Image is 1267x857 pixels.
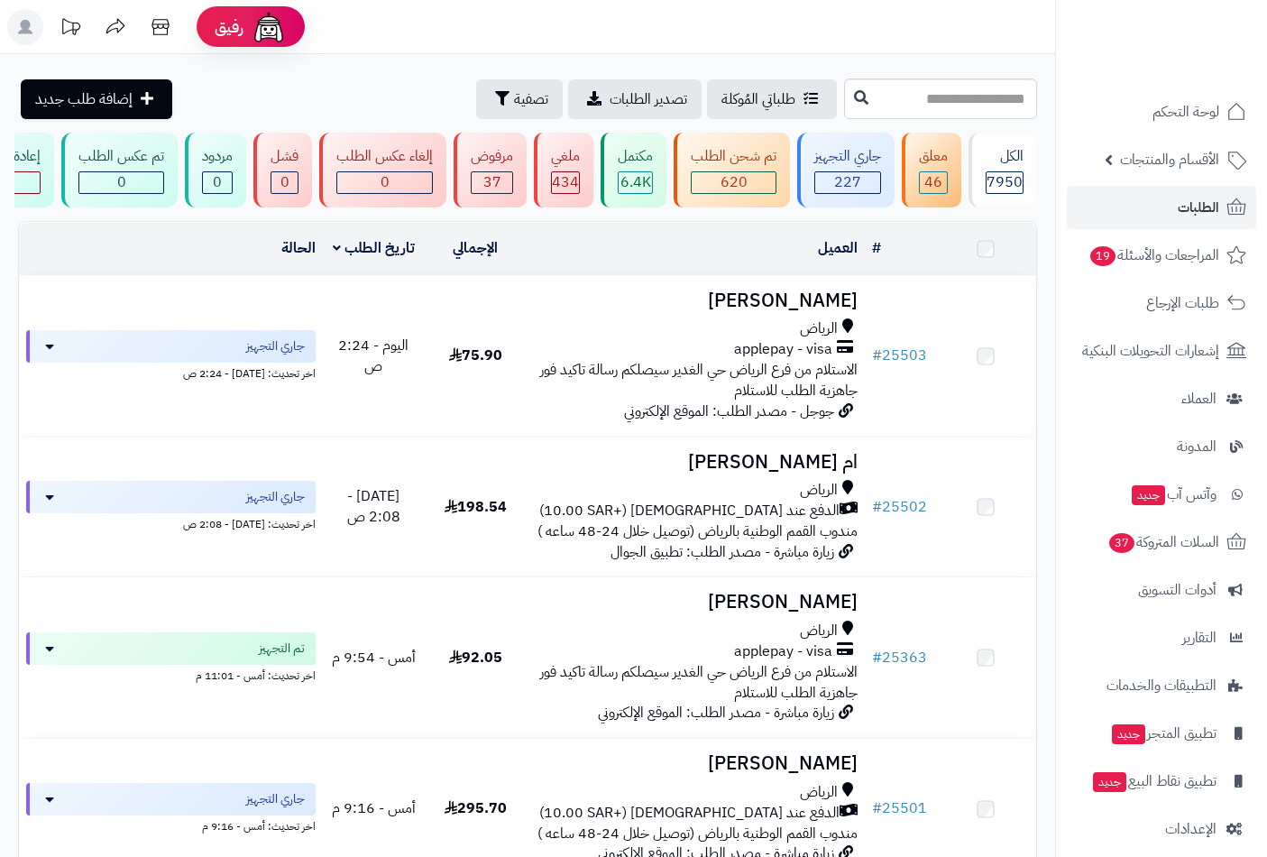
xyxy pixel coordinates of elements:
[597,133,670,207] a: مكتمل 6.4K
[1152,99,1219,124] span: لوحة التحكم
[203,172,232,193] div: 0
[1082,338,1219,364] span: إشعارات التحويلات البنكية
[1091,769,1217,794] span: تطبيق نقاط البيع
[445,496,507,518] span: 198.54
[1093,772,1126,792] span: جديد
[381,171,390,193] span: 0
[26,816,316,834] div: اخر تحديث: أمس - 9:16 م
[611,541,834,563] span: زيارة مباشرة - مصدر الطلب: تطبيق الجوال
[271,172,298,193] div: 0
[619,172,652,193] div: 6391
[834,171,861,193] span: 227
[281,237,316,259] a: الحالة
[1146,290,1219,316] span: طلبات الإرجاع
[1067,425,1256,468] a: المدونة
[332,797,416,819] span: أمس - 9:16 م
[800,782,838,803] span: الرياض
[540,359,858,401] span: الاستلام من فرع الرياض حي الغدير سيصلكم رسالة تاكيد فور جاهزية الطلب للاستلام
[213,171,222,193] span: 0
[250,133,316,207] a: فشل 0
[1067,377,1256,420] a: العملاء
[1178,195,1219,220] span: الطلبات
[552,171,579,193] span: 434
[1110,721,1217,746] span: تطبيق المتجر
[1090,246,1116,266] span: 19
[534,592,858,613] h3: [PERSON_NAME]
[476,79,563,119] button: تصفية
[872,496,882,518] span: #
[1067,521,1256,564] a: السلات المتروكة37
[670,133,794,207] a: تم شحن الطلب 620
[1067,234,1256,277] a: المراجعات والأسئلة19
[534,753,858,774] h3: [PERSON_NAME]
[1067,760,1256,803] a: تطبيق نقاط البيعجديد
[814,146,881,167] div: جاري التجهيز
[1120,147,1219,172] span: الأقسام والمنتجات
[26,363,316,382] div: اخر تحديث: [DATE] - 2:24 ص
[338,335,409,377] span: اليوم - 2:24 ص
[316,133,450,207] a: إلغاء عكس الطلب 0
[551,146,580,167] div: ملغي
[271,146,298,167] div: فشل
[1067,329,1256,373] a: إشعارات التحويلات البنكية
[620,171,651,193] span: 6.4K
[1181,386,1217,411] span: العملاء
[1132,485,1165,505] span: جديد
[598,702,834,723] span: زيارة مباشرة - مصدر الطلب: الموقع الإلكتروني
[1182,625,1217,650] span: التقارير
[246,337,305,355] span: جاري التجهيز
[691,146,776,167] div: تم شحن الطلب
[534,290,858,311] h3: [PERSON_NAME]
[721,171,748,193] span: 620
[215,16,243,38] span: رفيق
[333,237,415,259] a: تاريخ الطلب
[449,345,502,366] span: 75.90
[1165,816,1217,842] span: الإعدادات
[483,171,501,193] span: 37
[1067,568,1256,612] a: أدوات التسويق
[872,345,927,366] a: #25503
[987,171,1023,193] span: 7950
[472,172,512,193] div: 37
[1067,664,1256,707] a: التطبيقات والخدمات
[610,88,687,110] span: تصدير الطلبات
[79,172,163,193] div: 0
[800,621,838,641] span: الرياض
[552,172,579,193] div: 434
[332,647,416,668] span: أمس - 9:54 م
[539,803,840,824] span: الدفع عند [DEMOGRAPHIC_DATA] (+10.00 SAR)
[1130,482,1217,507] span: وآتس آب
[872,345,882,366] span: #
[986,146,1024,167] div: الكل
[26,665,316,684] div: اخر تحديث: أمس - 11:01 م
[26,513,316,532] div: اخر تحديث: [DATE] - 2:08 ص
[445,797,507,819] span: 295.70
[568,79,702,119] a: تصدير الطلبات
[872,647,882,668] span: #
[1177,434,1217,459] span: المدونة
[21,79,172,119] a: إضافة طلب جديد
[35,88,133,110] span: إضافة طلب جديد
[58,133,181,207] a: تم عكس الطلب 0
[1112,724,1145,744] span: جديد
[450,133,530,207] a: مرفوض 37
[1144,48,1250,86] img: logo-2.png
[336,146,433,167] div: إلغاء عكس الطلب
[540,661,858,704] span: الاستلام من فرع الرياض حي الغدير سيصلكم رسالة تاكيد فور جاهزية الطلب للاستلام
[872,647,927,668] a: #25363
[347,485,400,528] span: [DATE] - 2:08 ص
[734,641,832,662] span: applepay - visa
[1067,186,1256,229] a: الطلبات
[181,133,250,207] a: مردود 0
[818,237,858,259] a: العميل
[872,237,881,259] a: #
[539,501,840,521] span: الدفع عند [DEMOGRAPHIC_DATA] (+10.00 SAR)
[471,146,513,167] div: مرفوض
[259,640,305,658] span: تم التجهيز
[449,647,502,668] span: 92.05
[800,480,838,501] span: الرياض
[618,146,653,167] div: مكتمل
[246,488,305,506] span: جاري التجهيز
[453,237,498,259] a: الإجمالي
[872,496,927,518] a: #25502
